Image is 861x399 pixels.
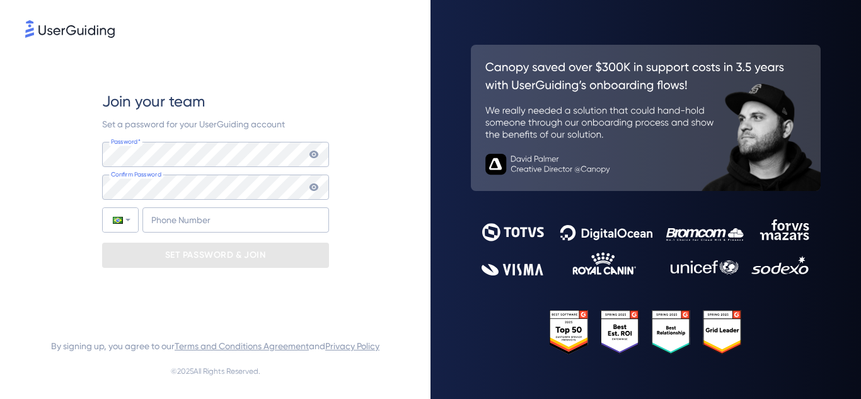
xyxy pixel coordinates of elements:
[165,245,266,265] p: SET PASSWORD & JOIN
[142,207,329,233] input: Phone Number
[102,91,205,112] span: Join your team
[471,45,821,191] img: 26c0aa7c25a843aed4baddd2b5e0fa68.svg
[25,20,115,38] img: 8faab4ba6bc7696a72372aa768b0286c.svg
[102,119,285,129] span: Set a password for your UserGuiding account
[103,208,138,232] div: Brazil: + 55
[175,341,309,351] a: Terms and Conditions Agreement
[51,338,379,354] span: By signing up, you agree to our and
[482,219,811,275] img: 9302ce2ac39453076f5bc0f2f2ca889b.svg
[325,341,379,351] a: Privacy Policy
[550,310,742,354] img: 25303e33045975176eb484905ab012ff.svg
[171,364,260,379] span: © 2025 All Rights Reserved.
